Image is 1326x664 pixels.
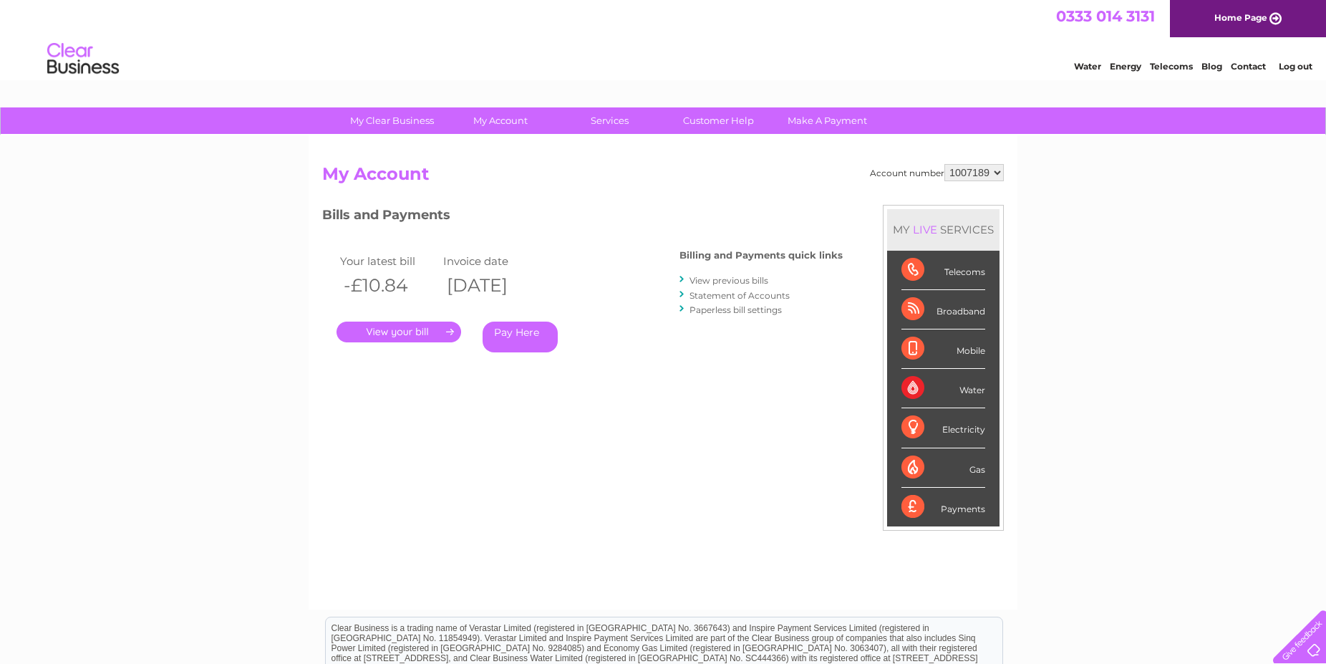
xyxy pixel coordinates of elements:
[768,107,886,134] a: Make A Payment
[901,488,985,526] div: Payments
[326,8,1002,69] div: Clear Business is a trading name of Verastar Limited (registered in [GEOGRAPHIC_DATA] No. 3667643...
[333,107,451,134] a: My Clear Business
[659,107,778,134] a: Customer Help
[337,251,440,271] td: Your latest bill
[1056,7,1155,25] a: 0333 014 3131
[901,329,985,369] div: Mobile
[440,251,543,271] td: Invoice date
[1150,61,1193,72] a: Telecoms
[1279,61,1312,72] a: Log out
[1074,61,1101,72] a: Water
[901,290,985,329] div: Broadband
[870,164,1004,181] div: Account number
[901,251,985,290] div: Telecoms
[689,304,782,315] a: Paperless bill settings
[901,448,985,488] div: Gas
[1110,61,1141,72] a: Energy
[337,271,440,300] th: -£10.84
[910,223,940,236] div: LIVE
[679,250,843,261] h4: Billing and Payments quick links
[689,290,790,301] a: Statement of Accounts
[440,271,543,300] th: [DATE]
[551,107,669,134] a: Services
[322,164,1004,191] h2: My Account
[47,37,120,81] img: logo.png
[1201,61,1222,72] a: Blog
[689,275,768,286] a: View previous bills
[887,209,1000,250] div: MY SERVICES
[483,322,558,352] a: Pay Here
[322,205,843,230] h3: Bills and Payments
[901,369,985,408] div: Water
[442,107,560,134] a: My Account
[901,408,985,448] div: Electricity
[337,322,461,342] a: .
[1231,61,1266,72] a: Contact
